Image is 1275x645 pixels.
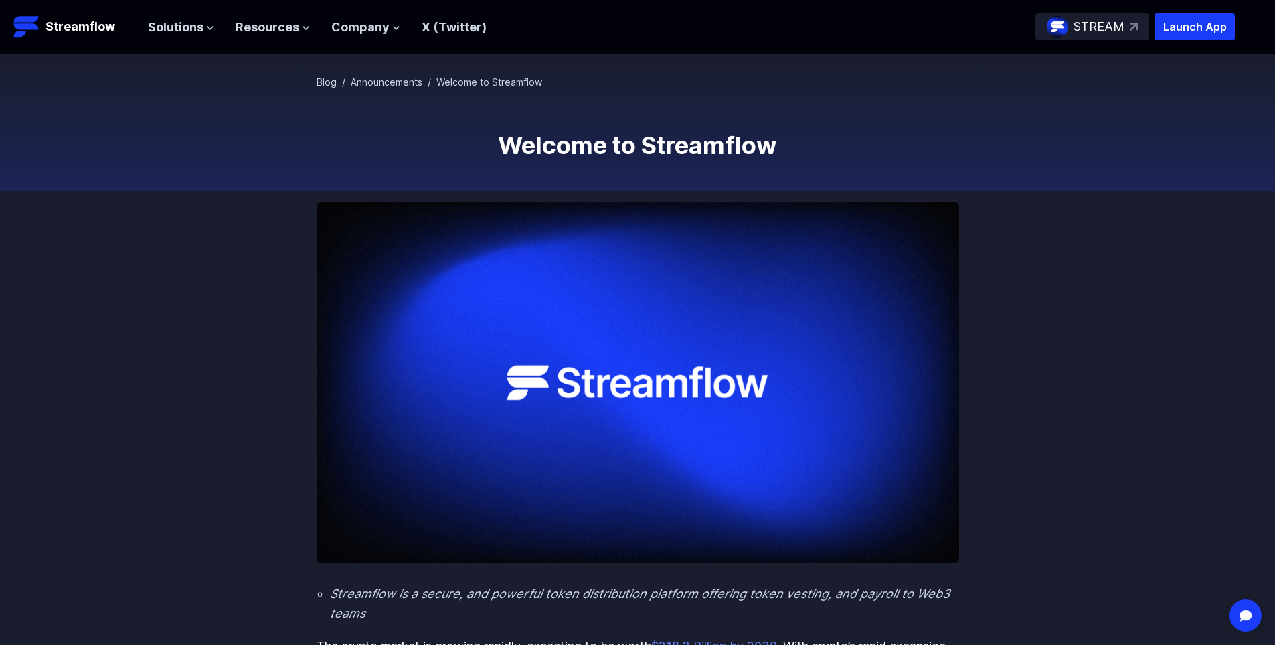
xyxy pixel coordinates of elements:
[148,18,214,38] button: Solutions
[342,76,345,88] span: /
[1130,23,1138,31] img: top-right-arrow.svg
[422,20,487,34] a: X (Twitter)
[46,17,115,36] p: Streamflow
[317,132,959,159] h1: Welcome to Streamflow
[13,13,135,40] a: Streamflow
[1074,17,1124,37] p: STREAM
[1035,13,1149,40] a: STREAM
[330,587,950,620] em: Streamflow is a secure, and powerful token distribution platform offering token vesting, and payr...
[351,76,422,88] a: Announcements
[236,18,310,38] button: Resources
[13,13,40,40] img: Streamflow Logo
[148,18,203,38] span: Solutions
[1047,16,1068,38] img: streamflow-logo-circle.png
[317,76,337,88] a: Blog
[236,18,299,38] span: Resources
[317,202,959,563] img: Welcome to Streamflow
[1229,599,1262,632] div: Open Intercom Messenger
[436,76,542,88] span: Welcome to Streamflow
[331,18,390,38] span: Company
[428,76,431,88] span: /
[1155,13,1235,40] button: Launch App
[331,18,400,38] button: Company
